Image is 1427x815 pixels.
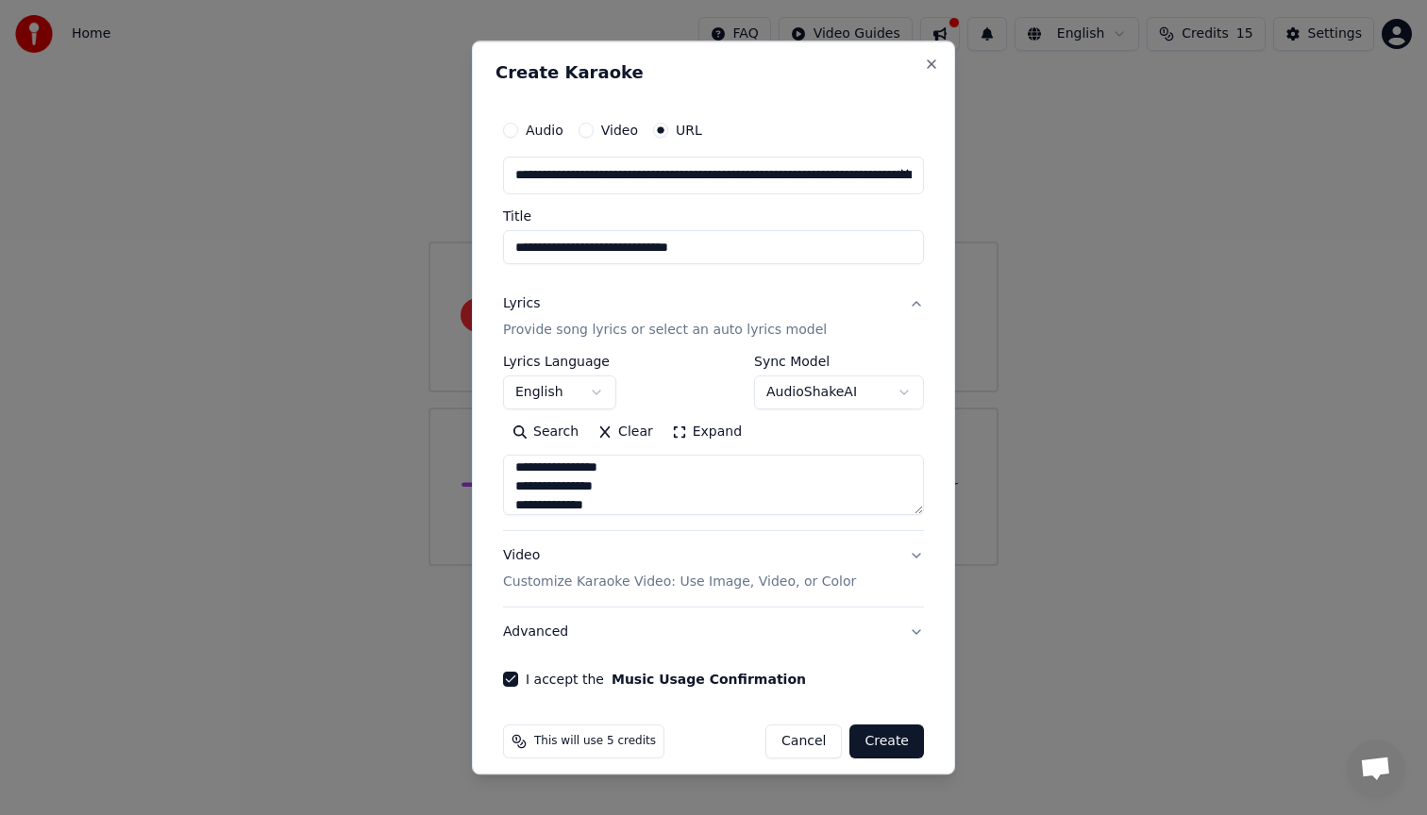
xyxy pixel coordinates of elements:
[612,673,806,686] button: I accept the
[503,294,540,313] div: Lyrics
[676,124,702,137] label: URL
[503,546,856,591] div: Video
[503,607,924,657] button: Advanced
[503,573,856,591] p: Customize Karaoke Video: Use Image, Video, or Color
[526,673,806,686] label: I accept the
[503,279,924,355] button: LyricsProvide song lyrics or select an auto lyrics model
[849,724,924,758] button: Create
[503,321,827,340] p: Provide song lyrics or select an auto lyrics model
[503,209,924,223] label: Title
[503,355,616,368] label: Lyrics Language
[765,724,842,758] button: Cancel
[663,417,751,447] button: Expand
[588,417,663,447] button: Clear
[754,355,924,368] label: Sync Model
[503,355,924,530] div: LyricsProvide song lyrics or select an auto lyrics model
[534,734,656,749] span: This will use 5 credits
[503,531,924,607] button: VideoCustomize Karaoke Video: Use Image, Video, or Color
[495,64,932,81] h2: Create Karaoke
[503,417,588,447] button: Search
[601,124,638,137] label: Video
[526,124,563,137] label: Audio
